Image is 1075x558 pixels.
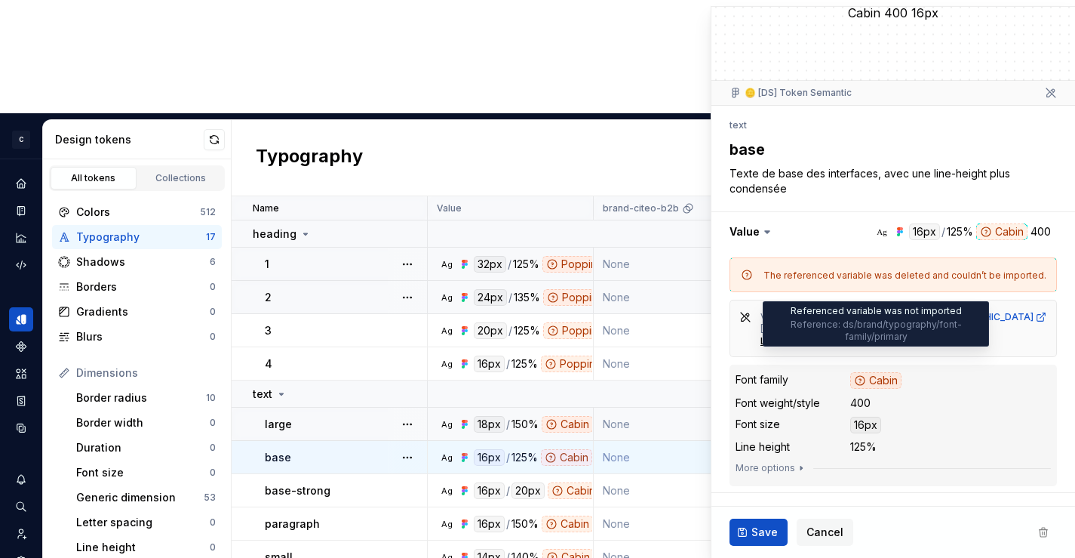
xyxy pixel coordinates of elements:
[594,474,760,507] td: None
[506,482,510,499] div: /
[210,541,216,553] div: 0
[210,442,216,454] div: 0
[76,205,200,220] div: Colors
[508,322,512,339] div: /
[9,467,33,492] button: Notifications
[511,356,538,372] div: 125%
[594,347,760,381] td: None
[474,356,505,372] div: 16px
[265,483,330,498] p: base-strong
[56,172,131,184] div: All tokens
[9,253,33,277] a: Code automation
[542,256,606,273] div: Poppins
[736,462,807,474] button: More options
[760,335,812,347] a: Learn more
[441,358,453,370] div: Ag
[55,132,204,147] div: Design tokens
[9,416,33,440] a: Data sources
[9,171,33,196] a: Home
[441,452,453,464] div: Ag
[265,450,291,465] p: base
[437,202,462,214] p: Value
[474,482,505,499] div: 16px
[508,289,512,306] div: /
[726,136,1054,163] textarea: base
[70,510,222,535] a: Letter spacing0
[52,300,222,324] a: Gradients0
[726,163,1054,199] textarea: Texte de base des interfaces, avec une line-height plus condensée
[253,387,272,402] p: text
[76,515,210,530] div: Letter spacing
[541,449,592,466] div: Cabin
[265,257,269,272] p: 1
[70,411,222,435] a: Border width0
[876,226,888,238] div: Ag
[265,290,272,305] p: 2
[763,301,989,347] div: Referenced variable was not imported
[760,311,882,334] span: Value can be edited only in [GEOGRAPHIC_DATA].
[210,281,216,293] div: 0
[506,449,510,466] div: /
[850,396,871,411] div: 400
[9,307,33,331] div: Design tokens
[506,416,510,433] div: /
[441,325,453,337] div: Ag
[265,417,292,432] p: large
[9,389,33,413] a: Storybook stories
[70,436,222,460] a: Duration0
[508,256,511,273] div: /
[76,329,210,344] div: Blurs
[474,256,506,273] div: 32px
[511,416,539,433] div: 150%
[76,540,210,555] div: Line height
[736,372,788,387] div: Font family
[265,516,320,532] p: paragraph
[729,519,788,546] button: Save
[511,482,545,499] div: 20px
[9,362,33,386] div: Assets
[511,516,539,532] div: 150%
[543,322,607,339] div: Poppins
[52,275,222,299] a: Borders0
[543,289,607,306] div: Poppins
[542,416,593,433] div: Cabin
[736,439,790,455] div: Line height
[736,396,820,411] div: Font weight/style
[850,439,877,455] div: 125%
[514,289,540,306] div: 135%
[506,356,510,372] div: /
[763,270,1046,282] div: The referenced variable was deleted and couldn’t be imported.
[210,467,216,479] div: 0
[70,486,222,510] a: Generic dimension53
[474,449,505,466] div: 16px
[514,322,540,339] div: 125%
[736,417,780,432] div: Font size
[850,372,901,389] div: Cabin
[210,306,216,318] div: 0
[3,123,39,156] button: C
[210,516,216,529] div: 0
[52,200,222,224] a: Colors512
[9,495,33,519] div: Search ⌘K
[265,323,272,338] p: 3
[474,289,507,306] div: 24px
[511,449,538,466] div: 125%
[76,440,210,455] div: Duration
[52,250,222,274] a: Shadows6
[745,87,852,99] a: 🪙 [DS] Token Semantic
[850,417,881,433] div: 16px
[441,291,453,304] div: Ag
[9,199,33,223] a: Documentation
[474,416,505,433] div: 18px
[9,226,33,250] a: Analytics
[253,227,296,242] p: heading
[548,482,599,499] div: Cabin
[12,131,30,149] div: C
[206,392,216,404] div: 10
[506,516,510,532] div: /
[210,331,216,343] div: 0
[806,525,843,540] span: Cancel
[441,518,453,530] div: Ag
